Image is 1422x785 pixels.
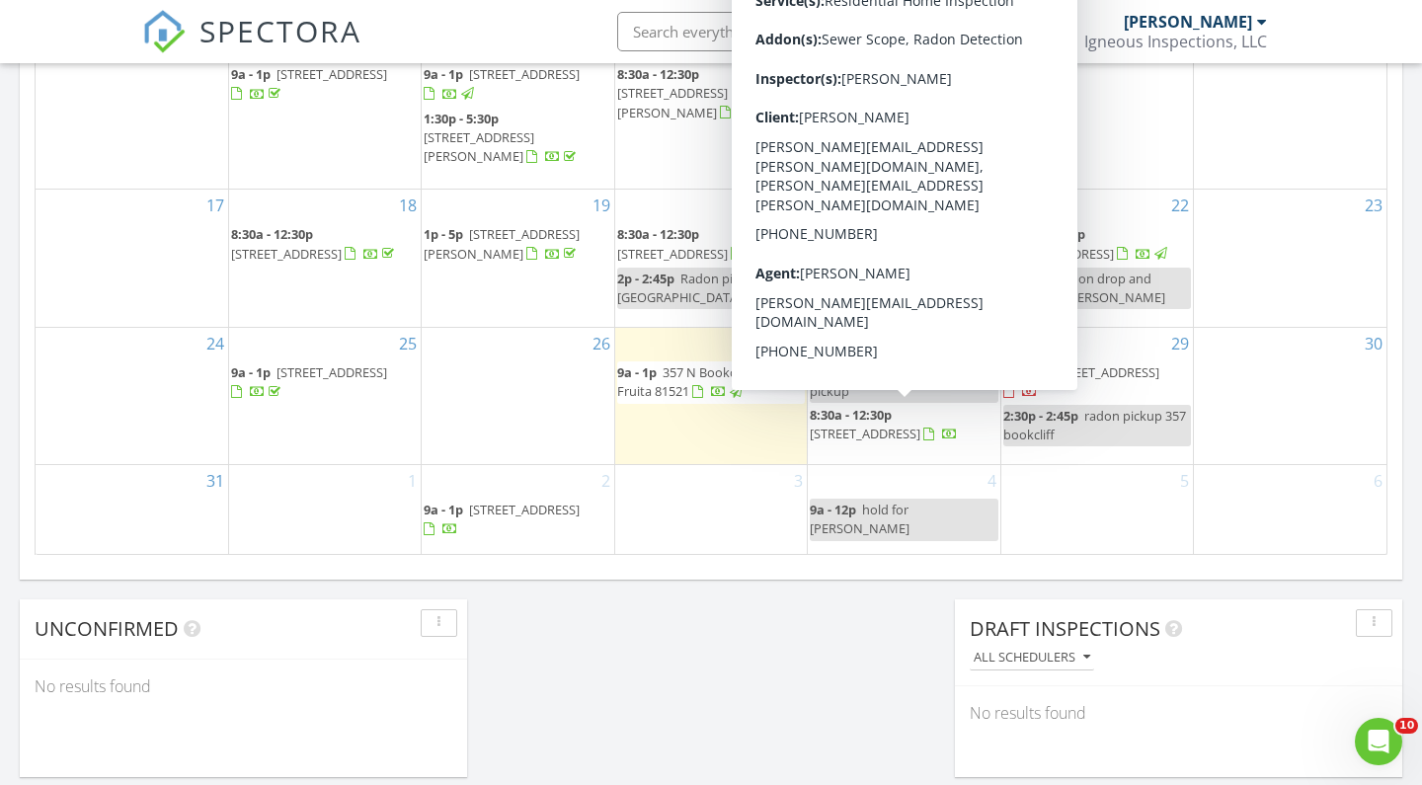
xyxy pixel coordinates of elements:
[614,465,807,554] td: Go to September 3, 2025
[36,465,228,554] td: Go to August 31, 2025
[1176,465,1193,497] a: Go to September 5, 2025
[808,190,1000,327] td: Go to August 21, 2025
[1003,270,1050,287] span: 9a - 10a
[970,645,1094,671] button: All schedulers
[1003,225,1085,243] span: 8:30a - 12:30p
[617,65,699,83] span: 8:30a - 12:30p
[617,245,728,263] span: [STREET_ADDRESS]
[202,328,228,359] a: Go to August 24, 2025
[404,465,421,497] a: Go to September 1, 2025
[855,65,966,83] span: [STREET_ADDRESS]
[276,363,387,381] span: [STREET_ADDRESS]
[790,465,807,497] a: Go to September 3, 2025
[1355,718,1402,765] iframe: Intercom live chat
[231,65,271,83] span: 9a - 1p
[424,501,463,518] span: 9a - 1p
[422,30,614,190] td: Go to August 12, 2025
[231,223,419,266] a: 8:30a - 12:30p [STREET_ADDRESS]
[617,225,699,243] span: 8:30a - 12:30p
[614,327,807,464] td: Go to August 27, 2025
[1003,223,1191,266] a: 8:30a - 12:30p [STREET_ADDRESS]
[617,12,1012,51] input: Search everything...
[424,225,580,262] span: [STREET_ADDRESS][PERSON_NAME]
[617,65,773,120] a: 8:30a - 12:30p [STREET_ADDRESS][PERSON_NAME]
[1395,718,1418,734] span: 10
[228,30,421,190] td: Go to August 11, 2025
[228,465,421,554] td: Go to September 1, 2025
[975,190,1000,221] a: Go to August 21, 2025
[142,27,361,68] a: SPECTORA
[810,501,856,518] span: 9a - 12p
[424,225,580,262] a: 1p - 5p [STREET_ADDRESS][PERSON_NAME]
[1194,465,1386,554] td: Go to September 6, 2025
[1167,328,1193,359] a: Go to August 29, 2025
[231,225,313,243] span: 8:30a - 12:30p
[614,190,807,327] td: Go to August 20, 2025
[810,225,966,262] a: 9a - 1p [STREET_ADDRESS][US_STATE]
[810,404,997,446] a: 8:30a - 12:30p [STREET_ADDRESS]
[1124,12,1252,32] div: [PERSON_NAME]
[781,190,807,221] a: Go to August 20, 2025
[589,328,614,359] a: Go to August 26, 2025
[810,406,892,424] span: 8:30a - 12:30p
[36,327,228,464] td: Go to August 24, 2025
[810,363,885,381] span: 8:15a - 8:25a
[1194,327,1386,464] td: Go to August 30, 2025
[36,30,228,190] td: Go to August 10, 2025
[469,65,580,83] span: [STREET_ADDRESS]
[597,465,614,497] a: Go to September 2, 2025
[1003,270,1165,306] span: Radon drop and pickup for [PERSON_NAME]
[810,65,966,102] a: 9a - 1p [STREET_ADDRESS]
[1370,465,1386,497] a: Go to September 6, 2025
[228,327,421,464] td: Go to August 25, 2025
[810,63,997,106] a: 9a - 1p [STREET_ADDRESS]
[975,328,1000,359] a: Go to August 28, 2025
[810,225,966,262] span: [STREET_ADDRESS][US_STATE]
[469,501,580,518] span: [STREET_ADDRESS]
[231,363,387,400] a: 9a - 1p [STREET_ADDRESS]
[1003,245,1114,263] span: [STREET_ADDRESS]
[424,63,611,106] a: 9a - 1p [STREET_ADDRESS]
[1000,190,1193,327] td: Go to August 22, 2025
[395,328,421,359] a: Go to August 25, 2025
[422,465,614,554] td: Go to September 2, 2025
[617,270,776,306] span: Radon pickup at [GEOGRAPHIC_DATA]
[142,10,186,53] img: The Best Home Inspection Software - Spectora
[424,223,611,266] a: 1p - 5p [STREET_ADDRESS][PERSON_NAME]
[1003,407,1186,443] span: radon pickup 357 bookcliff
[808,465,1000,554] td: Go to September 4, 2025
[617,63,805,125] a: 8:30a - 12:30p [STREET_ADDRESS][PERSON_NAME]
[231,363,271,381] span: 9a - 1p
[1194,30,1386,190] td: Go to August 16, 2025
[781,328,807,359] a: Go to August 27, 2025
[614,30,807,190] td: Go to August 13, 2025
[617,363,769,400] span: 357 N Bookcliff Ct, Fruita 81521
[424,225,463,243] span: 1p - 5p
[424,108,611,170] a: 1:30p - 5:30p [STREET_ADDRESS][PERSON_NAME]
[984,465,1000,497] a: Go to September 4, 2025
[202,190,228,221] a: Go to August 17, 2025
[955,686,1402,740] div: No results found
[231,65,387,102] a: 9a - 1p [STREET_ADDRESS]
[1361,328,1386,359] a: Go to August 30, 2025
[424,65,463,83] span: 9a - 1p
[1049,363,1159,381] span: [STREET_ADDRESS]
[228,190,421,327] td: Go to August 18, 2025
[810,65,849,83] span: 9a - 1p
[35,615,179,642] span: Unconfirmed
[808,30,1000,190] td: Go to August 14, 2025
[970,615,1160,642] span: Draft Inspections
[276,65,387,83] span: [STREET_ADDRESS]
[422,190,614,327] td: Go to August 19, 2025
[1003,361,1191,404] a: 9a - 1p [STREET_ADDRESS]
[424,110,580,165] a: 1:30p - 5:30p [STREET_ADDRESS][PERSON_NAME]
[810,363,994,400] span: wood duck radon pickup
[617,223,805,266] a: 8:30a - 12:30p [STREET_ADDRESS]
[424,128,534,165] span: [STREET_ADDRESS][PERSON_NAME]
[1361,190,1386,221] a: Go to August 23, 2025
[1000,327,1193,464] td: Go to August 29, 2025
[422,327,614,464] td: Go to August 26, 2025
[810,406,958,442] a: 8:30a - 12:30p [STREET_ADDRESS]
[617,270,674,287] span: 2p - 2:45p
[589,190,614,221] a: Go to August 19, 2025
